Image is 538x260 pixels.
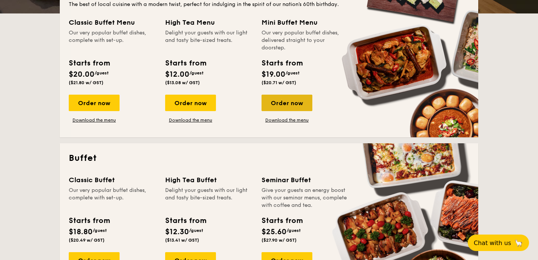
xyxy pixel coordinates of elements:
[69,152,469,164] h2: Buffet
[69,175,156,185] div: Classic Buffet
[165,70,189,79] span: $12.00
[165,187,253,209] div: Delight your guests with our light and tasty bite-sized treats.
[285,70,300,76] span: /guest
[262,29,349,52] div: Our very popular buffet dishes, delivered straight to your doorstep.
[69,95,120,111] div: Order now
[262,58,302,69] div: Starts from
[165,29,253,52] div: Delight your guests with our light and tasty bite-sized treats.
[69,80,103,85] span: ($21.80 w/ GST)
[95,70,109,76] span: /guest
[165,17,253,28] div: High Tea Menu
[474,239,511,247] span: Chat with us
[69,58,109,69] div: Starts from
[69,1,469,8] div: The best of local cuisine with a modern twist, perfect for indulging in the spirit of our nation’...
[69,29,156,52] div: Our very popular buffet dishes, complete with set-up.
[69,17,156,28] div: Classic Buffet Menu
[262,70,285,79] span: $19.00
[514,239,523,247] span: 🦙
[165,117,216,123] a: Download the menu
[165,227,189,236] span: $12.30
[69,187,156,209] div: Our very popular buffet dishes, complete with set-up.
[262,238,297,243] span: ($27.90 w/ GST)
[165,58,206,69] div: Starts from
[69,215,109,226] div: Starts from
[165,80,200,85] span: ($13.08 w/ GST)
[69,238,105,243] span: ($20.49 w/ GST)
[93,228,107,233] span: /guest
[262,17,349,28] div: Mini Buffet Menu
[165,238,199,243] span: ($13.41 w/ GST)
[262,117,312,123] a: Download the menu
[262,187,349,209] div: Give your guests an energy boost with our seminar menus, complete with coffee and tea.
[262,80,296,85] span: ($20.71 w/ GST)
[262,215,302,226] div: Starts from
[189,228,203,233] span: /guest
[165,95,216,111] div: Order now
[165,175,253,185] div: High Tea Buffet
[189,70,204,76] span: /guest
[262,227,287,236] span: $25.60
[468,235,529,251] button: Chat with us🦙
[69,70,95,79] span: $20.00
[262,175,349,185] div: Seminar Buffet
[262,95,312,111] div: Order now
[287,228,301,233] span: /guest
[165,215,206,226] div: Starts from
[69,227,93,236] span: $18.80
[69,117,120,123] a: Download the menu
